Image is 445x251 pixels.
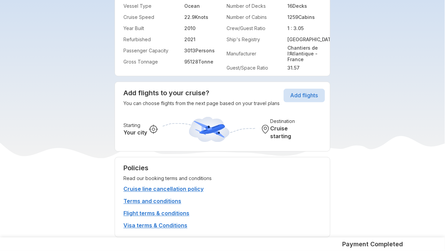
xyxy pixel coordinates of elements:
[123,23,184,34] span: Year Built
[287,65,300,71] strong: 31.57
[123,186,325,193] a: Cruise line cancellation policy
[184,25,195,31] strong: 2010
[287,14,315,20] strong: 1259 Cabins
[123,210,325,217] a: Flight terms & conditions
[123,222,325,229] a: Visa terms & Conditions
[123,164,325,172] h3: Policies
[227,62,287,73] span: Guest/Space Ratio
[123,174,325,183] p: Read our booking terms and conditions
[227,34,287,45] span: Ship's Registry
[123,45,184,56] span: Passenger Capacity
[287,45,325,62] strong: Chantiers de l’Atlantique - France
[123,89,325,97] h3: Add flights to your cruise?
[227,11,287,23] span: Number of Cabins
[227,0,287,11] span: Number of Decks
[287,25,304,31] strong: 1 : 3.05
[123,34,184,45] span: Refurbished
[271,125,303,141] strong: Cruise starting
[123,56,184,67] span: Gross Tonnage
[287,36,335,42] strong: [GEOGRAPHIC_DATA]
[184,3,200,9] strong: Ocean
[184,36,195,42] strong: 2021
[123,122,147,129] small: Starting
[123,0,184,11] span: Vessel Type
[227,23,287,34] span: Crew/Guest Ratio
[123,99,325,108] p: You can choose flights from the next page based on your travel plans
[184,59,213,65] strong: 95128 Tonne
[184,14,208,20] strong: 22.9 Knots
[184,48,215,53] strong: 3013 Persons
[123,198,325,205] a: Terms and conditions
[227,48,287,59] span: Manufacturer
[287,3,307,9] strong: 16 Decks
[343,240,403,248] h5: Payment Completed
[123,11,184,23] span: Cruise Speed
[123,129,147,137] strong: Your city
[284,89,325,102] button: Add flights
[271,118,303,125] small: Destination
